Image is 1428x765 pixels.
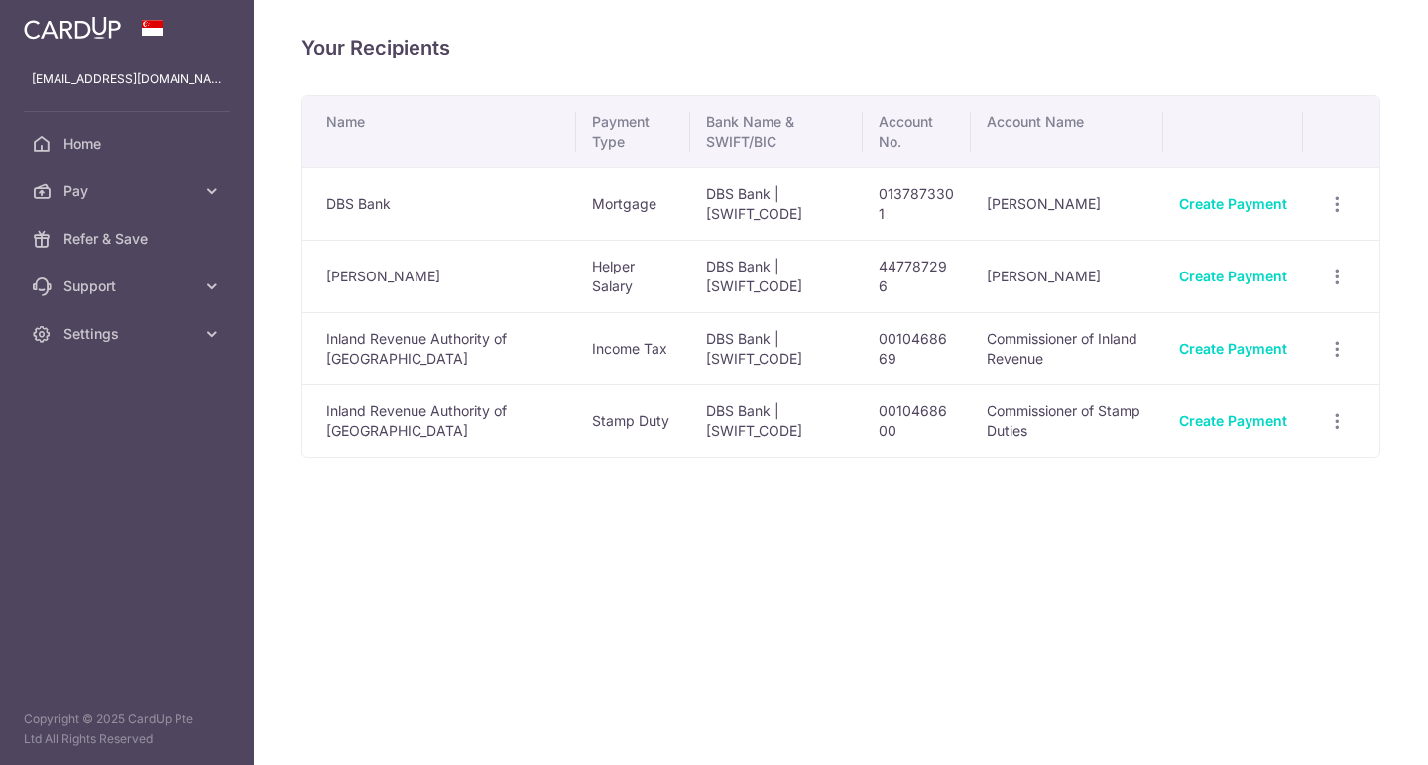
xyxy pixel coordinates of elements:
[1179,412,1287,429] a: Create Payment
[576,96,690,167] th: Payment Type
[863,167,971,240] td: 0137873301
[63,276,194,296] span: Support
[863,96,971,167] th: Account No.
[576,384,690,457] td: Stamp Duty
[690,240,863,312] td: DBS Bank | [SWIFT_CODE]
[863,384,971,457] td: 0010468600
[63,324,194,344] span: Settings
[302,167,576,240] td: DBS Bank
[863,312,971,384] td: 0010468669
[302,312,576,384] td: Inland Revenue Authority of [GEOGRAPHIC_DATA]
[690,167,863,240] td: DBS Bank | [SWIFT_CODE]
[63,181,194,201] span: Pay
[690,96,863,167] th: Bank Name & SWIFT/BIC
[576,240,690,312] td: Helper Salary
[1179,268,1287,284] a: Create Payment
[971,384,1163,457] td: Commissioner of Stamp Duties
[24,16,121,40] img: CardUp
[63,134,194,154] span: Home
[971,312,1163,384] td: Commissioner of Inland Revenue
[302,384,576,457] td: Inland Revenue Authority of [GEOGRAPHIC_DATA]
[971,240,1163,312] td: [PERSON_NAME]
[302,240,576,312] td: [PERSON_NAME]
[302,96,576,167] th: Name
[576,312,690,384] td: Income Tax
[63,229,194,249] span: Refer & Save
[1179,340,1287,357] a: Create Payment
[690,384,863,457] td: DBS Bank | [SWIFT_CODE]
[971,96,1163,167] th: Account Name
[32,69,222,89] p: [EMAIL_ADDRESS][DOMAIN_NAME]
[690,312,863,384] td: DBS Bank | [SWIFT_CODE]
[576,167,690,240] td: Mortgage
[971,167,1163,240] td: [PERSON_NAME]
[301,32,1380,63] h4: Your Recipients
[863,240,971,312] td: 447787296
[1179,195,1287,212] a: Create Payment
